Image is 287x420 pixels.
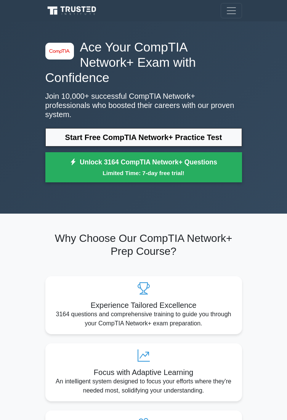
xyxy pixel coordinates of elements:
[51,310,236,328] p: 3164 questions and comprehensive training to guide you through your CompTIA Network+ exam prepara...
[51,301,236,310] h5: Experience Tailored Excellence
[51,377,236,395] p: An intelligent system designed to focus your efforts where they're needed most, solidifying your ...
[45,232,242,257] h2: Why Choose Our CompTIA Network+ Prep Course?
[221,3,242,18] button: Toggle navigation
[51,368,236,377] h5: Focus with Adaptive Learning
[45,92,242,119] p: Join 10,000+ successful CompTIA Network+ professionals who boosted their careers with our proven ...
[45,152,242,183] a: Unlock 3164 CompTIA Network+ QuestionsLimited Time: 7-day free trial!
[45,128,242,146] a: Start Free CompTIA Network+ Practice Test
[55,169,232,177] small: Limited Time: 7-day free trial!
[45,40,242,85] h1: Ace Your CompTIA Network+ Exam with Confidence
